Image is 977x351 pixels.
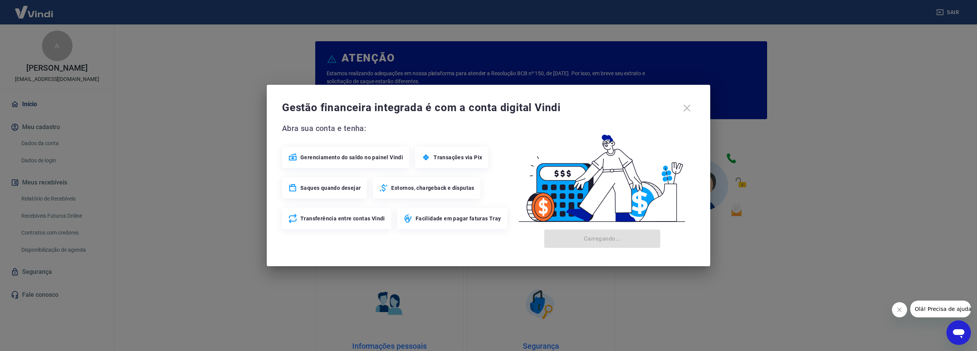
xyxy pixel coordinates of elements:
[910,301,971,317] iframe: Mensagem da empresa
[300,184,361,192] span: Saques quando desejar
[892,302,907,317] iframe: Fechar mensagem
[509,122,695,226] img: Good Billing
[391,184,474,192] span: Estornos, chargeback e disputas
[300,154,403,161] span: Gerenciamento do saldo no painel Vindi
[282,100,679,115] span: Gestão financeira integrada é com a conta digital Vindi
[5,5,64,11] span: Olá! Precisa de ajuda?
[946,320,971,345] iframe: Botão para abrir a janela de mensagens
[434,154,482,161] span: Transações via Pix
[416,215,501,222] span: Facilidade em pagar faturas Tray
[300,215,385,222] span: Transferência entre contas Vindi
[282,122,509,134] span: Abra sua conta e tenha:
